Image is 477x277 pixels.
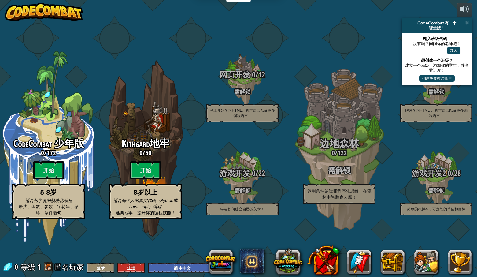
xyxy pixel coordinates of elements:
[258,168,265,178] span: 22
[220,207,264,211] span: 学会如何建立自己的关卡！
[447,47,460,54] button: 加入
[97,51,194,245] div: Complete previous world to unlock
[250,69,255,80] span: 0
[19,204,79,215] span: 语法、函数、参数、字符串、循环、条件语句
[122,137,169,150] span: Kithgard地牢
[145,148,151,157] span: 50
[412,168,446,178] span: 游戏开发2
[338,148,347,157] span: 122
[33,161,64,179] btn: 开始
[419,75,455,82] button: 创建免费教师账户
[133,189,157,196] strong: 8岁以上
[454,168,461,178] span: 28
[113,198,178,209] span: 适合每个人的真实代码（Python或Javascript）编程
[307,189,372,200] span: 运用条件逻辑和程序化思维，在森林中智胜食人魔！
[116,210,176,215] span: 逃离地牢，提升你的编程技能！
[37,262,41,272] span: 1
[47,148,56,157] span: 172
[405,36,469,41] div: 输入班级代码：
[15,262,20,272] span: 0
[258,69,265,80] span: 12
[25,198,72,203] span: 适合初学者的模块化编程
[291,166,388,174] h3: 需解锁
[250,168,255,178] span: 0
[20,262,35,272] span: 等级
[117,263,145,273] button: 注册
[407,207,465,211] span: 简单的AI脚本，可定制的单位和目标
[291,149,388,156] h3: /
[446,168,451,178] span: 0
[405,41,469,46] div: 没有吗？问问你的老师吧！
[97,149,194,156] h3: /
[5,3,83,21] img: CodeCombat - Learn how to code by playing a game
[220,168,250,178] span: 游戏开发
[220,69,250,80] span: 网页开发
[13,137,84,150] span: CodeCombat 少年版
[332,148,335,157] span: 0
[87,263,114,273] button: 登录
[457,3,472,17] button: 音量调节
[130,161,161,179] btn: 开始
[405,63,469,73] div: 建立一个班级，添加你的学生，并查看进度！
[404,21,470,25] div: CodeCombat 有一个
[405,58,469,63] div: 想创建一个班级？
[320,137,359,150] span: 边地森林
[139,148,142,157] span: 0
[194,169,291,178] h3: /
[404,25,470,30] div: 课堂版！
[194,187,291,193] h4: 需解锁
[54,262,84,272] span: 匿名玩家
[405,108,468,118] span: 继续学习HTML， 脚本语言以及更多编程语言！
[41,148,44,157] span: 0
[194,71,291,79] h3: /
[194,89,291,95] h4: 需解锁
[40,189,57,196] strong: 5-8岁
[210,108,275,118] span: 马上开始学习HTML、脚本语言以及更多编程语言！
